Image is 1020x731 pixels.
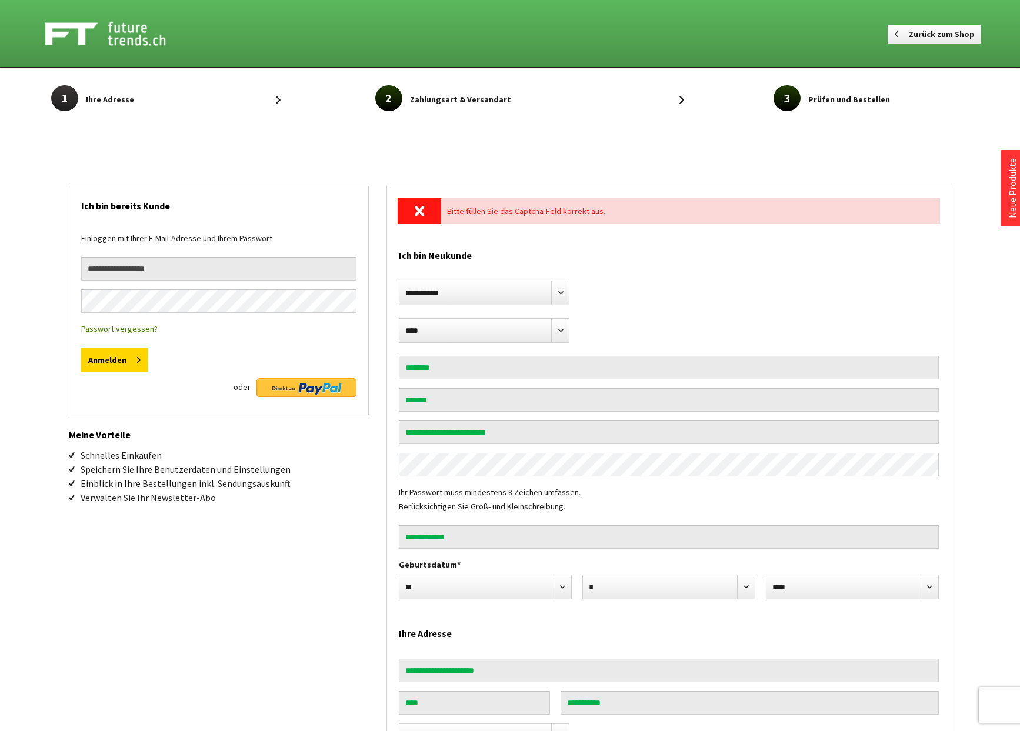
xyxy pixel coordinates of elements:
[441,198,940,224] div: Bitte füllen Sie das Captcha-Feld korrekt aus.
[81,448,369,462] li: Schnelles Einkaufen
[81,186,356,219] h2: Ich bin bereits Kunde
[399,558,939,572] label: Geburtsdatum*
[375,85,402,111] span: 2
[1006,158,1018,218] a: Neue Produkte
[51,85,78,111] span: 1
[888,25,981,44] a: Zurück zum Shop
[399,485,939,525] div: Ihr Passwort muss mindestens 8 Zeichen umfassen. Berücksichtigen Sie Groß- und Kleinschreibung.
[399,614,939,647] h2: Ihre Adresse
[69,415,369,442] h2: Meine Vorteile
[774,85,801,111] span: 3
[81,231,356,257] div: Einloggen mit Ihrer E-Mail-Adresse und Ihrem Passwort
[81,476,369,490] li: Einblick in Ihre Bestellungen inkl. Sendungsauskunft
[234,378,251,396] span: oder
[399,236,939,269] h2: Ich bin Neukunde
[808,92,890,106] span: Prüfen und Bestellen
[410,92,511,106] span: Zahlungsart & Versandart
[45,19,192,48] img: Shop Futuretrends - zur Startseite wechseln
[81,490,369,505] li: Verwalten Sie Ihr Newsletter-Abo
[45,19,270,48] a: Shop Futuretrends - zur Startseite wechseln
[256,378,356,397] img: Direkt zu PayPal Button
[86,92,134,106] span: Ihre Adresse
[81,462,369,476] li: Speichern Sie Ihre Benutzerdaten und Einstellungen
[81,323,158,334] a: Passwort vergessen?
[81,348,148,372] button: Anmelden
